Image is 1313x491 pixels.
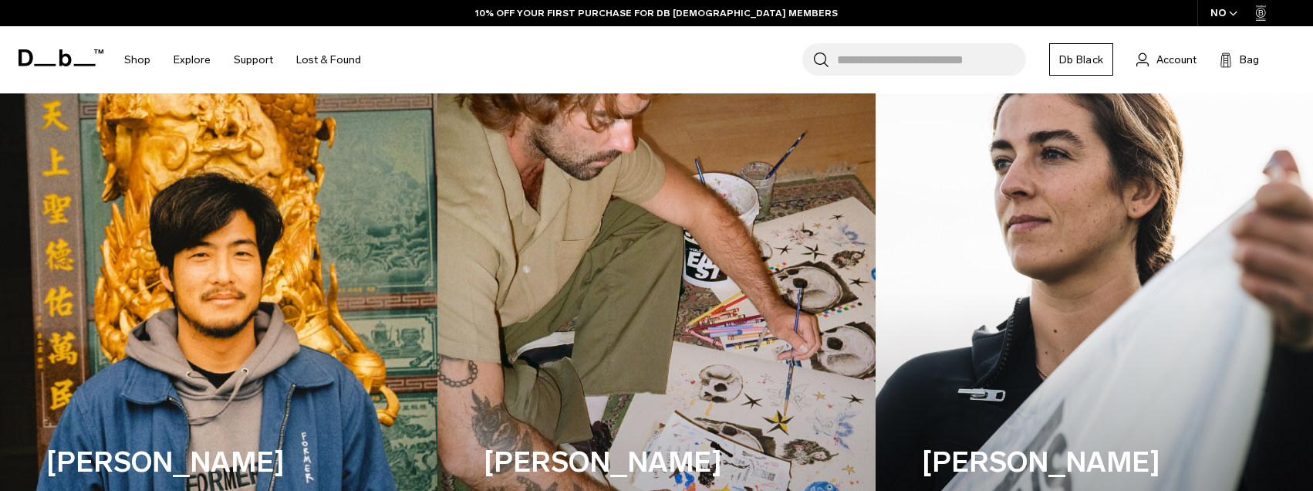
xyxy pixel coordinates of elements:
h3: [PERSON_NAME] [46,442,324,483]
button: Bag [1220,50,1259,69]
span: Account [1156,52,1197,68]
a: 10% OFF YOUR FIRST PURCHASE FOR DB [DEMOGRAPHIC_DATA] MEMBERS [475,6,838,20]
span: Bag [1240,52,1259,68]
a: Explore [174,32,211,87]
h3: [PERSON_NAME] [484,442,761,483]
a: Db Black [1049,43,1113,76]
h3: [PERSON_NAME] [922,442,1200,483]
a: Shop [124,32,150,87]
a: Lost & Found [296,32,361,87]
a: Account [1136,50,1197,69]
a: Support [234,32,273,87]
nav: Main Navigation [113,26,373,93]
